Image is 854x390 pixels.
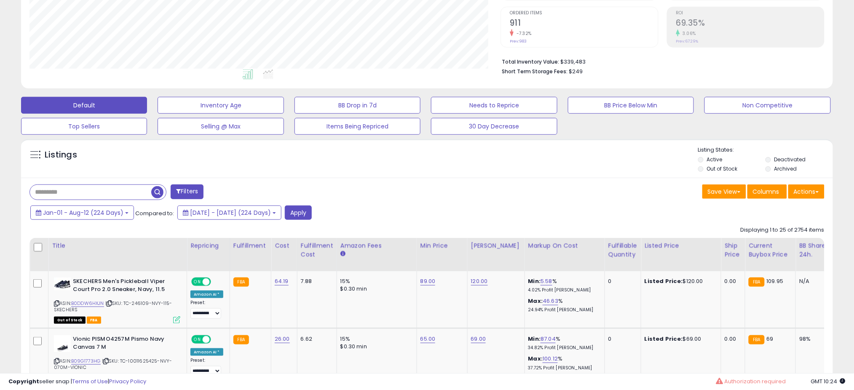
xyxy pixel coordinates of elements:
div: Displaying 1 to 25 of 2754 items [741,226,825,234]
div: 0.00 [725,335,739,343]
img: 41fUmKiIA6L._SL40_.jpg [54,278,71,290]
b: Listed Price: [645,277,683,285]
div: seller snap | | [8,378,146,386]
small: Amazon Fees. [340,250,345,258]
small: Prev: 983 [510,39,527,44]
li: $339,483 [502,56,818,66]
label: Out of Stock [707,165,738,172]
span: All listings that are currently out of stock and unavailable for purchase on Amazon [54,317,86,324]
button: [DATE] - [DATE] (224 Days) [177,206,281,220]
div: $120.00 [645,278,715,285]
button: 30 Day Decrease [431,118,557,135]
small: FBA [749,335,764,345]
a: 5.58 [541,277,552,286]
button: Non Competitive [704,97,830,114]
button: Columns [747,184,787,199]
span: Ordered Items [510,11,658,16]
div: Title [52,241,183,250]
p: 24.94% Profit [PERSON_NAME] [528,307,598,313]
small: FBA [233,278,249,287]
button: Top Sellers [21,118,147,135]
a: B0DDW6HXJN [71,300,104,307]
b: Short Term Storage Fees: [502,68,568,75]
a: 46.63 [543,297,558,305]
span: Columns [753,187,779,196]
button: Save View [702,184,746,199]
div: N/A [799,278,827,285]
a: Terms of Use [72,377,108,385]
div: 0 [608,335,634,343]
button: Needs to Reprice [431,97,557,114]
p: 34.82% Profit [PERSON_NAME] [528,345,598,351]
h2: 69.35% [676,18,824,29]
div: 7.88 [301,278,330,285]
span: ON [192,278,203,286]
span: $249 [569,67,583,75]
b: Min: [528,335,541,343]
span: 2025-08-13 10:24 GMT [811,377,846,385]
label: Deactivated [774,156,806,163]
span: OFF [210,278,223,286]
div: 0.00 [725,278,739,285]
p: Listing States: [698,146,833,154]
button: Apply [285,206,312,220]
b: Max: [528,297,543,305]
a: 69.00 [471,335,486,343]
div: $0.30 min [340,343,410,350]
div: % [528,335,598,351]
div: $69.00 [645,335,715,343]
div: % [528,355,598,371]
button: Selling @ Max [158,118,284,135]
span: | SKU: TC-10011625425-NVY-070M-VIONIC [54,358,172,370]
h2: 911 [510,18,658,29]
small: -7.32% [514,30,532,37]
span: [DATE] - [DATE] (224 Days) [190,208,271,217]
b: SKECHERS Men's Pickleball Viper Court Pro 2.0 Sneaker, Navy, 11.5 [73,278,175,295]
p: 4.02% Profit [PERSON_NAME] [528,287,598,293]
b: Total Inventory Value: [502,58,559,65]
span: FBA [87,317,101,324]
a: 120.00 [471,277,488,286]
a: B09G1773HG [71,358,101,365]
div: Repricing [190,241,226,250]
b: Min: [528,277,541,285]
div: Current Buybox Price [749,241,792,259]
div: Preset: [190,300,223,319]
div: Fulfillment Cost [301,241,333,259]
small: FBA [749,278,764,287]
th: The percentage added to the cost of goods (COGS) that forms the calculator for Min & Max prices. [525,238,605,271]
button: BB Price Below Min [568,97,694,114]
small: Prev: 67.29% [676,39,699,44]
div: 15% [340,335,410,343]
b: Vionic PISMO4257M Pismo Navy Canvas 7 M [73,335,175,353]
div: Listed Price [645,241,717,250]
span: 69 [767,335,774,343]
small: 3.06% [680,30,696,37]
div: Amazon AI * [190,291,223,298]
div: Fulfillable Quantity [608,241,637,259]
span: | SKU: TC-246109-NVY-115-SKECHERS [54,300,172,313]
span: ON [192,336,203,343]
div: 0 [608,278,634,285]
label: Active [707,156,723,163]
b: Listed Price: [645,335,683,343]
span: OFF [210,336,223,343]
div: Amazon AI * [190,348,223,356]
div: 6.62 [301,335,330,343]
a: 100.12 [543,355,558,363]
a: 87.04 [541,335,556,343]
b: Max: [528,355,543,363]
label: Archived [774,165,797,172]
div: % [528,278,598,293]
a: 64.19 [275,277,289,286]
span: Jan-01 - Aug-12 (224 Days) [43,208,123,217]
button: Jan-01 - Aug-12 (224 Days) [30,206,134,220]
h5: Listings [45,149,77,161]
a: Privacy Policy [109,377,146,385]
div: Fulfillment [233,241,268,250]
a: 65.00 [420,335,436,343]
div: Cost [275,241,294,250]
button: Inventory Age [158,97,284,114]
a: 89.00 [420,277,436,286]
span: ROI [676,11,824,16]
